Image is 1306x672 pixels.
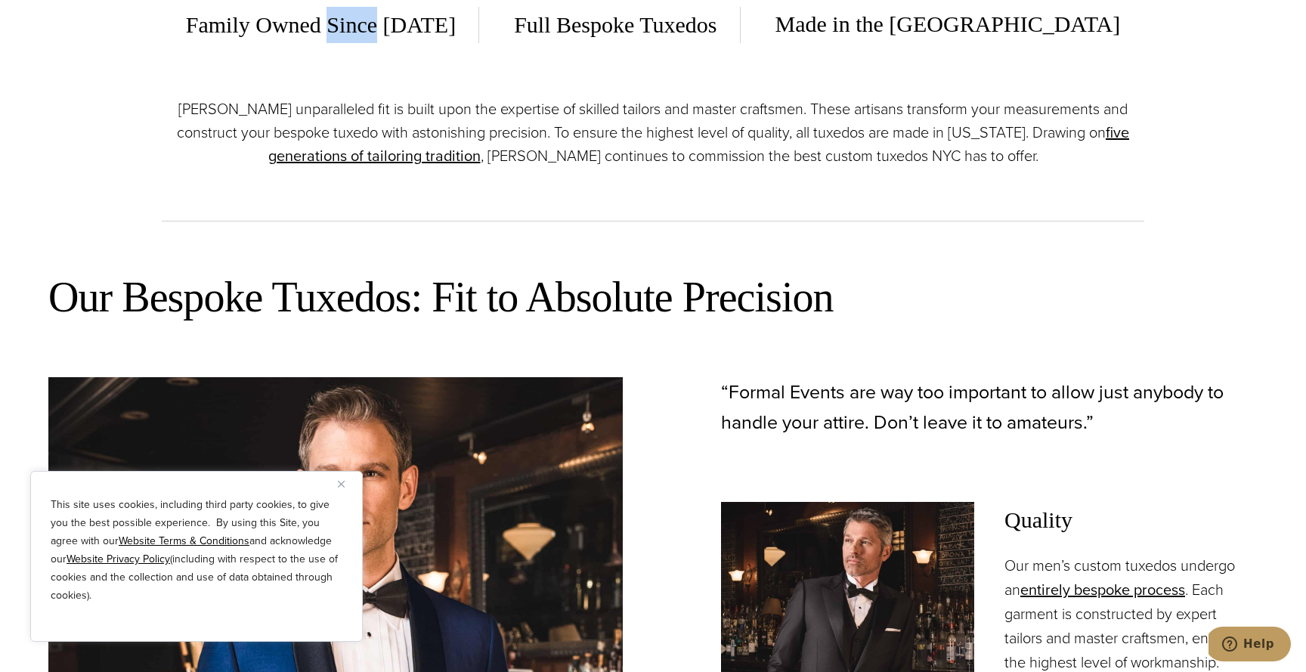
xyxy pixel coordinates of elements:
[338,475,356,493] button: Close
[67,551,170,567] a: Website Privacy Policy
[338,481,345,488] img: Close
[1004,502,1258,538] span: Quality
[162,98,1144,168] p: [PERSON_NAME] unparalleled fit is built upon the expertise of skilled tailors and master craftsme...
[1020,578,1185,601] a: entirely bespoke process
[268,121,1130,167] a: five generations of tailoring tradition
[1209,627,1291,664] iframe: Opens a widget where you can chat to one of our agents
[491,7,740,43] span: Full Bespoke Tuxedos
[721,377,1258,438] p: “Formal Events are way too important to allow just anybody to handle your attire. Don’t leave it ...
[51,496,342,605] p: This site uses cookies, including third party cookies, to give you the best possible experience. ...
[753,6,1121,43] span: Made in the [GEOGRAPHIC_DATA]
[48,271,1258,324] h2: Our Bespoke Tuxedos: Fit to Absolute Precision
[186,7,479,43] span: Family Owned Since [DATE]
[119,533,249,549] a: Website Terms & Conditions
